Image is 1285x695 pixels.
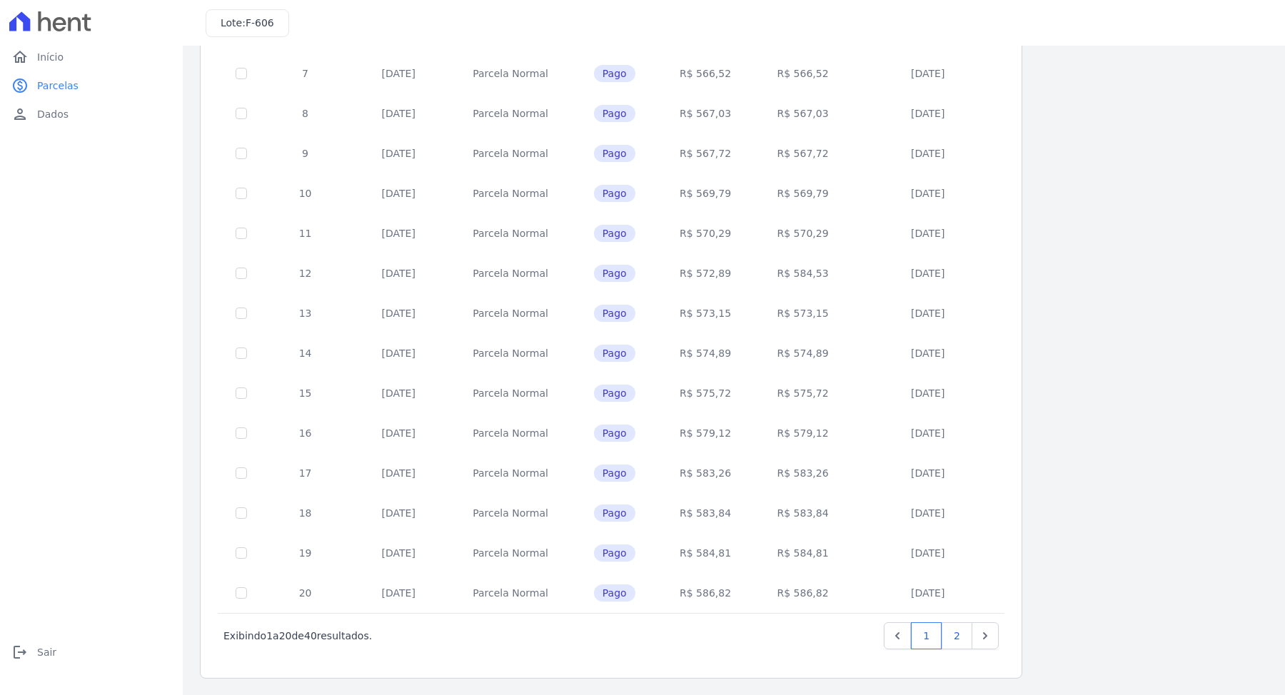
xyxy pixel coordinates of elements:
[450,373,570,413] td: Parcela Normal
[264,453,346,493] td: 17
[752,93,853,133] td: R$ 567,03
[594,465,635,482] span: Pago
[11,106,29,123] i: person
[854,413,1002,453] td: [DATE]
[594,425,635,442] span: Pago
[266,630,273,641] span: 1
[346,253,450,293] td: [DATE]
[264,173,346,213] td: 10
[346,54,450,93] td: [DATE]
[854,213,1002,253] td: [DATE]
[37,50,64,64] span: Início
[594,225,635,242] span: Pago
[450,54,570,93] td: Parcela Normal
[236,268,247,279] input: Só é possível selecionar pagamentos em aberto
[346,293,450,333] td: [DATE]
[236,68,247,79] input: Só é possível selecionar pagamentos em aberto
[854,373,1002,413] td: [DATE]
[346,453,450,493] td: [DATE]
[854,173,1002,213] td: [DATE]
[236,387,247,399] input: Só é possível selecionar pagamentos em aberto
[942,622,972,649] a: 2
[346,173,450,213] td: [DATE]
[236,108,247,119] input: Só é possível selecionar pagamentos em aberto
[854,93,1002,133] td: [DATE]
[6,100,177,128] a: personDados
[450,333,570,373] td: Parcela Normal
[752,333,853,373] td: R$ 574,89
[236,547,247,559] input: Só é possível selecionar pagamentos em aberto
[854,493,1002,533] td: [DATE]
[594,145,635,162] span: Pago
[264,213,346,253] td: 11
[236,427,247,439] input: Só é possível selecionar pagamentos em aberto
[659,533,752,573] td: R$ 584,81
[450,293,570,333] td: Parcela Normal
[236,467,247,479] input: Só é possível selecionar pagamentos em aberto
[854,573,1002,613] td: [DATE]
[752,573,853,613] td: R$ 586,82
[236,228,247,239] input: Só é possível selecionar pagamentos em aberto
[752,173,853,213] td: R$ 569,79
[450,93,570,133] td: Parcela Normal
[659,453,752,493] td: R$ 583,26
[264,533,346,573] td: 19
[594,265,635,282] span: Pago
[37,107,69,121] span: Dados
[450,413,570,453] td: Parcela Normal
[659,133,752,173] td: R$ 567,72
[594,345,635,362] span: Pago
[854,293,1002,333] td: [DATE]
[752,373,853,413] td: R$ 575,72
[659,293,752,333] td: R$ 573,15
[6,71,177,100] a: paidParcelas
[659,413,752,453] td: R$ 579,12
[450,213,570,253] td: Parcela Normal
[594,185,635,202] span: Pago
[594,105,635,122] span: Pago
[264,493,346,533] td: 18
[911,622,942,649] a: 1
[450,133,570,173] td: Parcela Normal
[884,622,911,649] a: Previous
[346,493,450,533] td: [DATE]
[450,453,570,493] td: Parcela Normal
[6,43,177,71] a: homeInício
[264,573,346,613] td: 20
[346,373,450,413] td: [DATE]
[752,213,853,253] td: R$ 570,29
[854,533,1002,573] td: [DATE]
[264,93,346,133] td: 8
[594,305,635,322] span: Pago
[264,293,346,333] td: 13
[659,93,752,133] td: R$ 567,03
[659,493,752,533] td: R$ 583,84
[236,587,247,599] input: Só é possível selecionar pagamentos em aberto
[236,507,247,519] input: Só é possível selecionar pagamentos em aberto
[264,54,346,93] td: 7
[972,622,999,649] a: Next
[304,630,317,641] span: 40
[659,373,752,413] td: R$ 575,72
[11,77,29,94] i: paid
[594,584,635,602] span: Pago
[594,65,635,82] span: Pago
[279,630,292,641] span: 20
[346,573,450,613] td: [DATE]
[346,533,450,573] td: [DATE]
[594,385,635,402] span: Pago
[854,453,1002,493] td: [DATE]
[659,173,752,213] td: R$ 569,79
[752,293,853,333] td: R$ 573,15
[37,645,56,659] span: Sair
[346,133,450,173] td: [DATE]
[752,253,853,293] td: R$ 584,53
[752,413,853,453] td: R$ 579,12
[346,333,450,373] td: [DATE]
[264,413,346,453] td: 16
[752,453,853,493] td: R$ 583,26
[752,493,853,533] td: R$ 583,84
[11,49,29,66] i: home
[346,213,450,253] td: [DATE]
[659,54,752,93] td: R$ 566,52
